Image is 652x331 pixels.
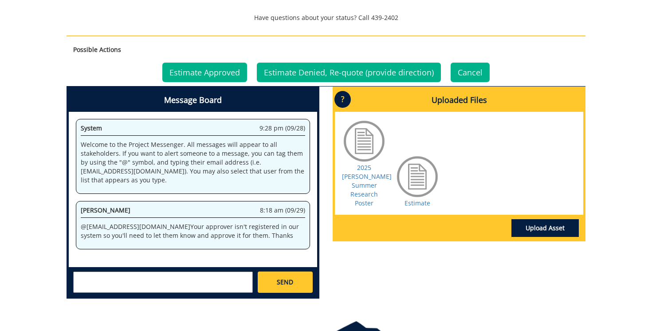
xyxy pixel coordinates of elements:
textarea: messageToSend [73,272,253,293]
span: [PERSON_NAME] [81,206,130,214]
a: Estimate [405,199,430,207]
span: System [81,124,102,132]
a: Estimate Approved [162,63,247,82]
a: 2025 [PERSON_NAME] Summer Research Poster [342,163,392,207]
strong: Possible Actions [73,45,121,54]
a: SEND [258,272,313,293]
span: 9:28 pm (09/28) [259,124,305,133]
p: Welcome to the Project Messenger. All messages will appear to all stakeholders. If you want to al... [81,140,305,185]
a: Estimate Denied, Re-quote (provide direction) [257,63,441,82]
h4: Uploaded Files [335,89,583,112]
p: @ [EMAIL_ADDRESS][DOMAIN_NAME] Your approver isn't registered in our system so you'll need to let... [81,222,305,240]
p: Have questions about your status? Call 439-2402 [67,13,585,22]
p: ? [334,91,351,108]
h4: Message Board [69,89,317,112]
a: Cancel [451,63,490,82]
span: SEND [277,278,293,287]
span: 8:18 am (09/29) [260,206,305,215]
a: Upload Asset [511,219,579,237]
